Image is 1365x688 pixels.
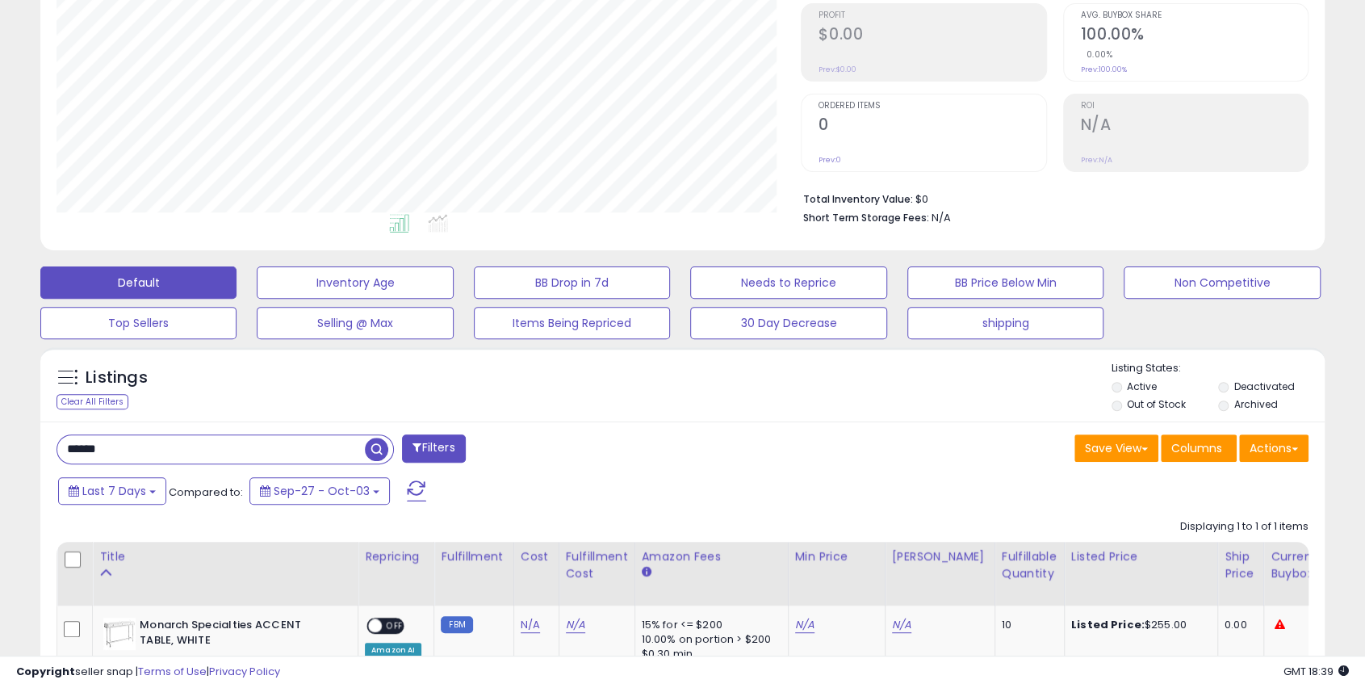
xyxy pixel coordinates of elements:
[1002,618,1052,632] div: 10
[58,477,166,505] button: Last 7 Days
[257,307,453,339] button: Selling @ Max
[892,548,988,565] div: [PERSON_NAME]
[819,65,856,74] small: Prev: $0.00
[1071,617,1145,632] b: Listed Price:
[441,616,472,633] small: FBM
[40,266,237,299] button: Default
[566,548,628,582] div: Fulfillment Cost
[1225,548,1257,582] div: Ship Price
[1071,618,1205,632] div: $255.00
[803,211,929,224] b: Short Term Storage Fees:
[1234,397,1278,411] label: Archived
[819,25,1045,47] h2: $0.00
[474,307,670,339] button: Items Being Repriced
[441,548,506,565] div: Fulfillment
[1171,440,1222,456] span: Columns
[257,266,453,299] button: Inventory Age
[402,434,465,463] button: Filters
[16,665,280,680] div: seller snap | |
[819,102,1045,111] span: Ordered Items
[690,307,886,339] button: 30 Day Decrease
[57,394,128,409] div: Clear All Filters
[892,617,911,633] a: N/A
[1234,380,1295,393] label: Deactivated
[803,188,1296,208] li: $0
[249,477,390,505] button: Sep-27 - Oct-03
[138,664,207,679] a: Terms of Use
[1161,434,1237,462] button: Columns
[803,192,913,206] b: Total Inventory Value:
[1071,548,1211,565] div: Listed Price
[1180,519,1308,535] div: Displaying 1 to 1 of 1 items
[1074,434,1158,462] button: Save View
[140,618,336,652] b: Monarch Specialties ACCENT TABLE, WHITE
[566,617,585,633] a: N/A
[1225,618,1251,632] div: 0.00
[521,548,552,565] div: Cost
[1081,25,1308,47] h2: 100.00%
[1081,102,1308,111] span: ROI
[642,618,776,632] div: 15% for <= $200
[642,565,651,580] small: Amazon Fees.
[86,367,148,389] h5: Listings
[795,548,878,565] div: Min Price
[1124,266,1320,299] button: Non Competitive
[932,210,951,225] span: N/A
[1271,548,1354,582] div: Current Buybox Price
[819,115,1045,137] h2: 0
[365,548,427,565] div: Repricing
[209,664,280,679] a: Privacy Policy
[382,619,408,633] span: OFF
[642,632,776,647] div: 10.00% on portion > $200
[1081,65,1127,74] small: Prev: 100.00%
[1081,11,1308,20] span: Avg. Buybox Share
[474,266,670,299] button: BB Drop in 7d
[907,266,1103,299] button: BB Price Below Min
[103,618,136,650] img: 31LDlKfeppL._SL40_.jpg
[1081,155,1112,165] small: Prev: N/A
[82,483,146,499] span: Last 7 Days
[16,664,75,679] strong: Copyright
[907,307,1103,339] button: shipping
[274,483,370,499] span: Sep-27 - Oct-03
[169,485,243,500] span: Compared to:
[1239,434,1308,462] button: Actions
[521,617,540,633] a: N/A
[99,548,351,565] div: Title
[819,11,1045,20] span: Profit
[1127,397,1186,411] label: Out of Stock
[642,548,781,565] div: Amazon Fees
[40,307,237,339] button: Top Sellers
[819,155,841,165] small: Prev: 0
[1127,380,1157,393] label: Active
[1081,115,1308,137] h2: N/A
[690,266,886,299] button: Needs to Reprice
[1081,48,1113,61] small: 0.00%
[1112,361,1325,376] p: Listing States:
[1002,548,1057,582] div: Fulfillable Quantity
[795,617,814,633] a: N/A
[1283,664,1349,679] span: 2025-10-11 18:39 GMT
